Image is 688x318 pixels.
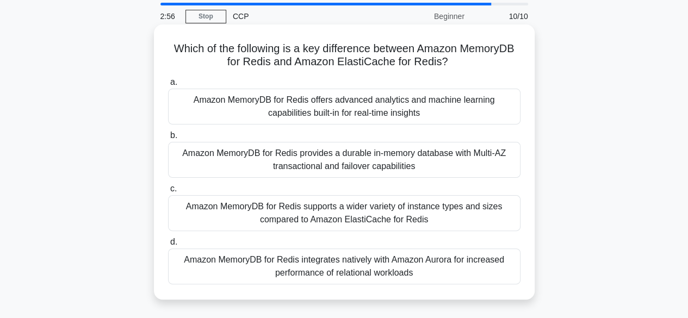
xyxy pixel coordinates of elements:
[168,142,520,178] div: Amazon MemoryDB for Redis provides a durable in-memory database with Multi-AZ transactional and f...
[170,77,177,86] span: a.
[168,248,520,284] div: Amazon MemoryDB for Redis integrates natively with Amazon Aurora for increased performance of rel...
[154,5,185,27] div: 2:56
[167,42,522,69] h5: Which of the following is a key difference between Amazon MemoryDB for Redis and Amazon ElastiCac...
[376,5,471,27] div: Beginner
[471,5,535,27] div: 10/10
[170,237,177,246] span: d.
[168,89,520,124] div: Amazon MemoryDB for Redis offers advanced analytics and machine learning capabilities built-in fo...
[170,130,177,140] span: b.
[185,10,226,23] a: Stop
[226,5,376,27] div: CCP
[170,184,177,193] span: c.
[168,195,520,231] div: Amazon MemoryDB for Redis supports a wider variety of instance types and sizes compared to Amazon...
